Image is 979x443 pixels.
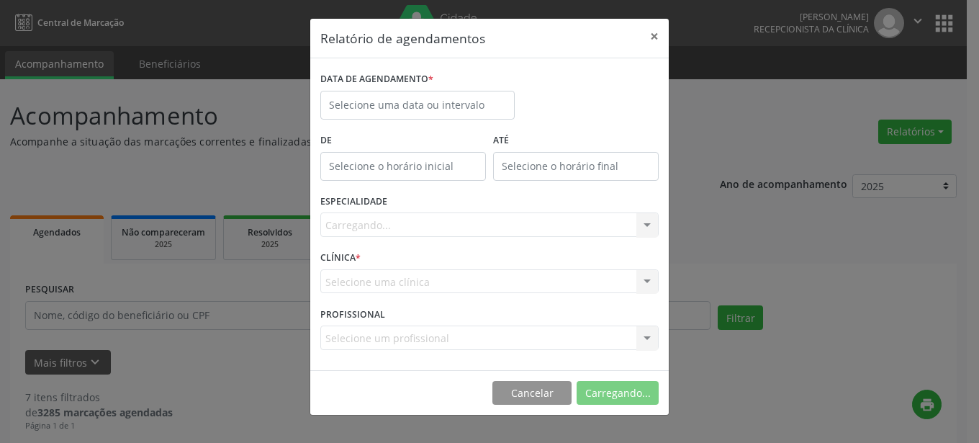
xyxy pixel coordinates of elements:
[493,130,659,152] label: ATÉ
[320,68,433,91] label: DATA DE AGENDAMENTO
[577,381,659,406] button: Carregando...
[640,19,669,54] button: Close
[493,152,659,181] input: Selecione o horário final
[320,130,486,152] label: De
[320,247,361,269] label: CLÍNICA
[320,152,486,181] input: Selecione o horário inicial
[492,381,572,406] button: Cancelar
[320,191,387,213] label: ESPECIALIDADE
[320,29,485,48] h5: Relatório de agendamentos
[320,303,385,326] label: PROFISSIONAL
[320,91,515,120] input: Selecione uma data ou intervalo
